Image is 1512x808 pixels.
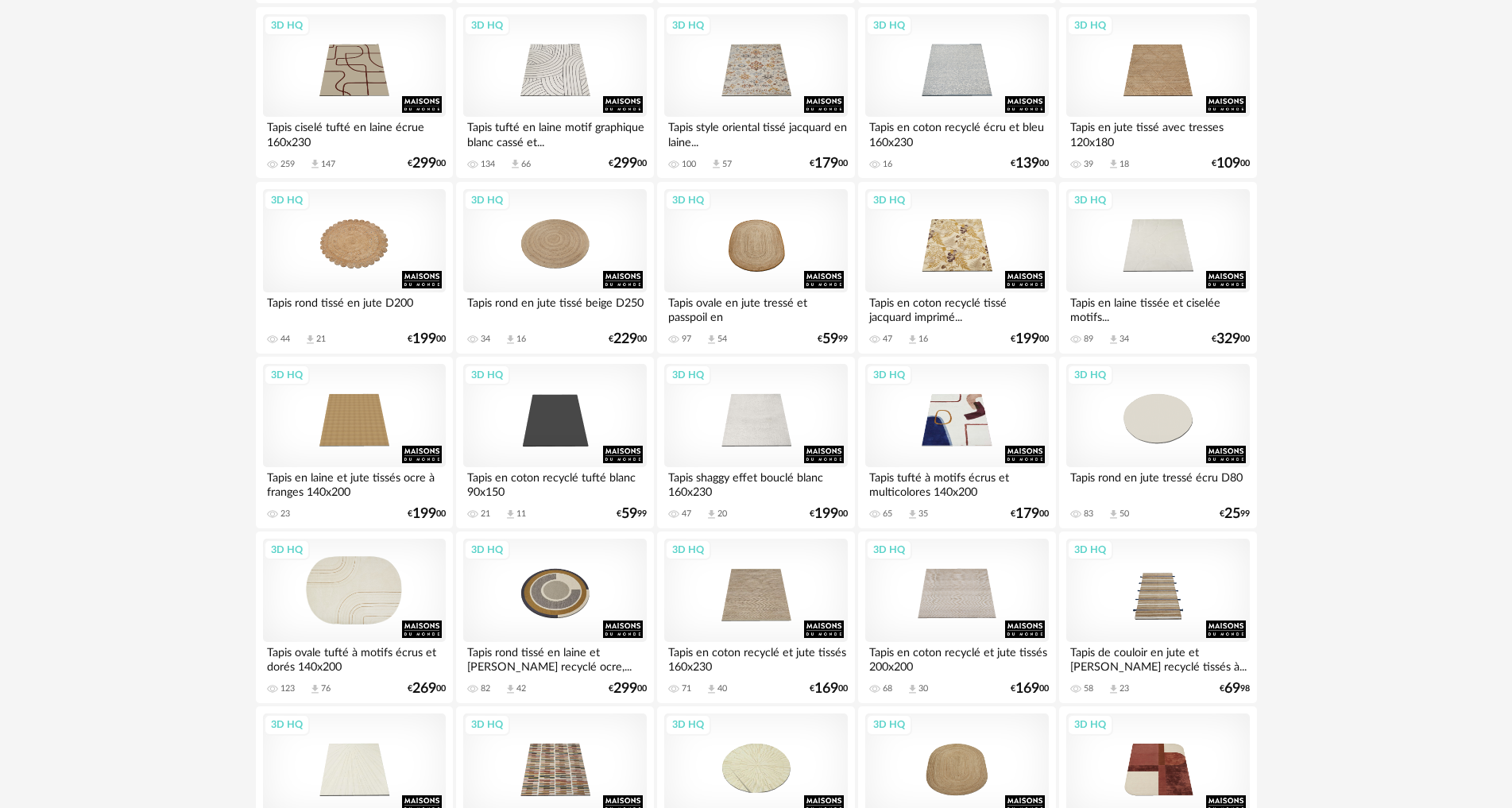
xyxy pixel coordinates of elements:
[1108,158,1119,170] span: Download icon
[858,7,1055,179] a: 3D HQ Tapis en coton recyclé écru et bleu 160x230 16 €13900
[456,182,653,354] a: 3D HQ Tapis rond en jute tissé beige D250 34 Download icon 16 €22900
[1059,182,1256,354] a: 3D HQ Tapis en laine tissée et ciselée motifs... 89 Download icon 34 €32900
[1119,334,1129,345] div: 34
[717,683,727,694] div: 40
[1084,159,1093,170] div: 39
[505,508,516,520] span: Download icon
[810,158,848,169] div: € 00
[1066,467,1249,499] div: Tapis rond en jute tressé écru D80
[865,292,1048,324] div: Tapis en coton recyclé tissé jacquard imprimé...
[665,15,711,36] div: 3D HQ
[309,683,321,695] span: Download icon
[717,508,727,520] div: 20
[321,683,331,694] div: 76
[505,334,516,346] span: Download icon
[408,334,446,345] div: € 00
[1067,15,1113,36] div: 3D HQ
[481,334,490,345] div: 34
[1212,334,1250,345] div: € 00
[463,467,646,499] div: Tapis en coton recyclé tufté blanc 90x150
[822,334,838,345] span: 59
[516,508,526,520] div: 11
[858,182,1055,354] a: 3D HQ Tapis en coton recyclé tissé jacquard imprimé... 47 Download icon 16 €19900
[280,334,290,345] div: 44
[256,357,453,528] a: 3D HQ Tapis en laine et jute tissés ocre à franges 140x200 23 €19900
[621,508,637,520] span: 59
[665,714,711,735] div: 3D HQ
[858,532,1055,703] a: 3D HQ Tapis en coton recyclé et jute tissés 200x200 68 Download icon 30 €16900
[657,7,854,179] a: 3D HQ Tapis style oriental tissé jacquard en laine... 100 Download icon 57 €17900
[463,117,646,149] div: Tapis tufté en laine motif graphique blanc cassé et...
[665,365,711,385] div: 3D HQ
[1066,642,1249,674] div: Tapis de couloir en jute et [PERSON_NAME] recyclé tissés à...
[263,292,446,324] div: Tapis rond tissé en jute D200
[814,508,838,520] span: 199
[609,158,647,169] div: € 00
[456,357,653,528] a: 3D HQ Tapis en coton recyclé tufté blanc 90x150 21 Download icon 11 €5999
[1119,508,1129,520] div: 50
[412,683,436,694] span: 269
[865,467,1048,499] div: Tapis tufté à motifs écrus et multicolores 140x200
[1224,508,1240,520] span: 25
[456,532,653,703] a: 3D HQ Tapis rond tissé en laine et [PERSON_NAME] recyclé ocre,... 82 Download icon 42 €29900
[408,508,446,520] div: € 00
[1011,683,1049,694] div: € 00
[1067,190,1113,211] div: 3D HQ
[858,357,1055,528] a: 3D HQ Tapis tufté à motifs écrus et multicolores 140x200 65 Download icon 35 €17900
[866,365,912,385] div: 3D HQ
[1059,7,1256,179] a: 3D HQ Tapis en jute tissé avec tresses 120x180 39 Download icon 18 €10900
[464,190,510,211] div: 3D HQ
[866,539,912,560] div: 3D HQ
[682,683,691,694] div: 71
[1015,334,1039,345] span: 199
[1066,292,1249,324] div: Tapis en laine tissée et ciselée motifs...
[722,159,732,170] div: 57
[256,182,453,354] a: 3D HQ Tapis rond tissé en jute D200 44 Download icon 21 €19900
[412,508,436,520] span: 199
[865,642,1048,674] div: Tapis en coton recyclé et jute tissés 200x200
[1108,683,1119,695] span: Download icon
[810,508,848,520] div: € 00
[1216,334,1240,345] span: 329
[516,334,526,345] div: 16
[814,158,838,169] span: 179
[264,539,310,560] div: 3D HQ
[1066,117,1249,149] div: Tapis en jute tissé avec tresses 120x180
[264,714,310,735] div: 3D HQ
[918,508,928,520] div: 35
[1220,683,1250,694] div: € 98
[665,539,711,560] div: 3D HQ
[263,117,446,149] div: Tapis ciselé tufté en laine écrue 160x230
[657,182,854,354] a: 3D HQ Tapis ovale en jute tressé et passpoil en [GEOGRAPHIC_DATA]... 97 Download icon 54 €5999
[613,683,637,694] span: 299
[1119,159,1129,170] div: 18
[810,683,848,694] div: € 00
[1212,158,1250,169] div: € 00
[1108,508,1119,520] span: Download icon
[609,334,647,345] div: € 00
[907,683,918,695] span: Download icon
[481,683,490,694] div: 82
[280,508,290,520] div: 23
[1084,683,1093,694] div: 58
[464,15,510,36] div: 3D HQ
[710,158,722,170] span: Download icon
[1067,714,1113,735] div: 3D HQ
[682,159,696,170] div: 100
[464,539,510,560] div: 3D HQ
[263,467,446,499] div: Tapis en laine et jute tissés ocre à franges 140x200
[521,159,531,170] div: 66
[1011,508,1049,520] div: € 00
[463,642,646,674] div: Tapis rond tissé en laine et [PERSON_NAME] recyclé ocre,...
[1015,683,1039,694] span: 169
[456,7,653,179] a: 3D HQ Tapis tufté en laine motif graphique blanc cassé et... 134 Download icon 66 €29900
[464,365,510,385] div: 3D HQ
[309,158,321,170] span: Download icon
[883,508,892,520] div: 65
[304,334,316,346] span: Download icon
[657,357,854,528] a: 3D HQ Tapis shaggy effet bouclé blanc 160x230 47 Download icon 20 €19900
[1224,683,1240,694] span: 69
[481,508,490,520] div: 21
[280,683,295,694] div: 123
[1059,532,1256,703] a: 3D HQ Tapis de couloir en jute et [PERSON_NAME] recyclé tissés à... 58 Download icon 23 €6998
